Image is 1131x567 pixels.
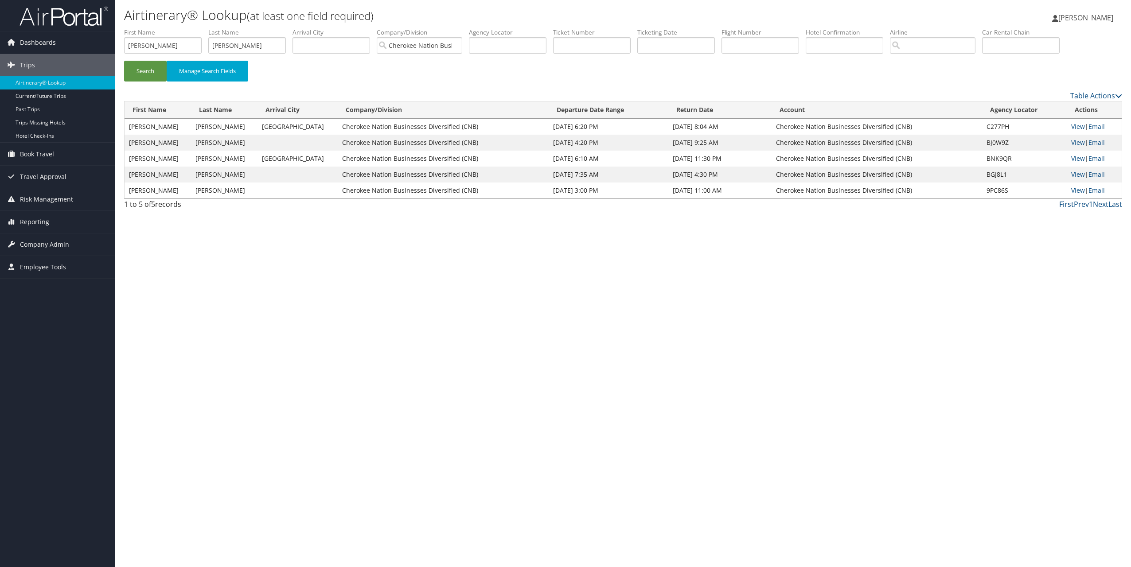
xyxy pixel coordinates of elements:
[125,151,191,167] td: [PERSON_NAME]
[124,28,208,37] label: First Name
[1052,4,1122,31] a: [PERSON_NAME]
[1088,154,1105,163] a: Email
[549,135,668,151] td: [DATE] 4:20 PM
[1071,122,1085,131] a: View
[1071,170,1085,179] a: View
[668,101,772,119] th: Return Date: activate to sort column ascending
[151,199,155,209] span: 5
[20,211,49,233] span: Reporting
[191,101,257,119] th: Last Name: activate to sort column ascending
[338,151,549,167] td: Cherokee Nation Businesses Diversified (CNB)
[1093,199,1108,209] a: Next
[124,61,167,82] button: Search
[982,28,1066,37] label: Car Rental Chain
[125,101,191,119] th: First Name: activate to sort column ascending
[668,135,772,151] td: [DATE] 9:25 AM
[257,119,338,135] td: [GEOGRAPHIC_DATA]
[1071,138,1085,147] a: View
[1088,170,1105,179] a: Email
[1067,151,1122,167] td: |
[772,151,983,167] td: Cherokee Nation Businesses Diversified (CNB)
[982,119,1067,135] td: C277PH
[338,119,549,135] td: Cherokee Nation Businesses Diversified (CNB)
[668,167,772,183] td: [DATE] 4:30 PM
[553,28,637,37] label: Ticket Number
[1088,138,1105,147] a: Email
[469,28,553,37] label: Agency Locator
[549,183,668,198] td: [DATE] 3:00 PM
[167,61,248,82] button: Manage Search Fields
[1067,119,1122,135] td: |
[1067,183,1122,198] td: |
[982,167,1067,183] td: BGJ8L1
[1059,199,1074,209] a: First
[191,135,257,151] td: [PERSON_NAME]
[1067,167,1122,183] td: |
[1067,135,1122,151] td: |
[549,151,668,167] td: [DATE] 6:10 AM
[982,101,1067,119] th: Agency Locator: activate to sort column ascending
[1088,186,1105,194] a: Email
[125,119,191,135] td: [PERSON_NAME]
[1108,199,1122,209] a: Last
[257,101,338,119] th: Arrival City: activate to sort column ascending
[377,28,469,37] label: Company/Division
[772,183,983,198] td: Cherokee Nation Businesses Diversified (CNB)
[772,119,983,135] td: Cherokee Nation Businesses Diversified (CNB)
[125,135,191,151] td: [PERSON_NAME]
[124,6,789,24] h1: Airtinerary® Lookup
[890,28,982,37] label: Airline
[338,135,549,151] td: Cherokee Nation Businesses Diversified (CNB)
[1071,154,1085,163] a: View
[338,167,549,183] td: Cherokee Nation Businesses Diversified (CNB)
[668,151,772,167] td: [DATE] 11:30 PM
[637,28,721,37] label: Ticketing Date
[772,167,983,183] td: Cherokee Nation Businesses Diversified (CNB)
[191,151,257,167] td: [PERSON_NAME]
[772,135,983,151] td: Cherokee Nation Businesses Diversified (CNB)
[1088,122,1105,131] a: Email
[1089,199,1093,209] a: 1
[257,151,338,167] td: [GEOGRAPHIC_DATA]
[20,31,56,54] span: Dashboards
[191,119,257,135] td: [PERSON_NAME]
[1071,186,1085,194] a: View
[549,167,668,183] td: [DATE] 7:35 AM
[1070,91,1122,101] a: Table Actions
[1058,13,1113,23] span: [PERSON_NAME]
[247,8,374,23] small: (at least one field required)
[982,151,1067,167] td: BNK9QR
[549,101,668,119] th: Departure Date Range: activate to sort column ascending
[20,143,54,165] span: Book Travel
[20,166,66,188] span: Travel Approval
[772,101,983,119] th: Account: activate to sort column ascending
[20,256,66,278] span: Employee Tools
[124,199,364,214] div: 1 to 5 of records
[19,6,108,27] img: airportal-logo.png
[338,183,549,198] td: Cherokee Nation Businesses Diversified (CNB)
[191,183,257,198] td: [PERSON_NAME]
[20,233,69,256] span: Company Admin
[668,119,772,135] td: [DATE] 8:04 AM
[125,167,191,183] td: [PERSON_NAME]
[1067,101,1122,119] th: Actions
[191,167,257,183] td: [PERSON_NAME]
[20,54,35,76] span: Trips
[20,188,73,210] span: Risk Management
[208,28,292,37] label: Last Name
[292,28,377,37] label: Arrival City
[125,183,191,198] td: [PERSON_NAME]
[549,119,668,135] td: [DATE] 6:20 PM
[982,135,1067,151] td: BJ0W9Z
[806,28,890,37] label: Hotel Confirmation
[338,101,549,119] th: Company/Division
[721,28,806,37] label: Flight Number
[982,183,1067,198] td: 9PC86S
[668,183,772,198] td: [DATE] 11:00 AM
[1074,199,1089,209] a: Prev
